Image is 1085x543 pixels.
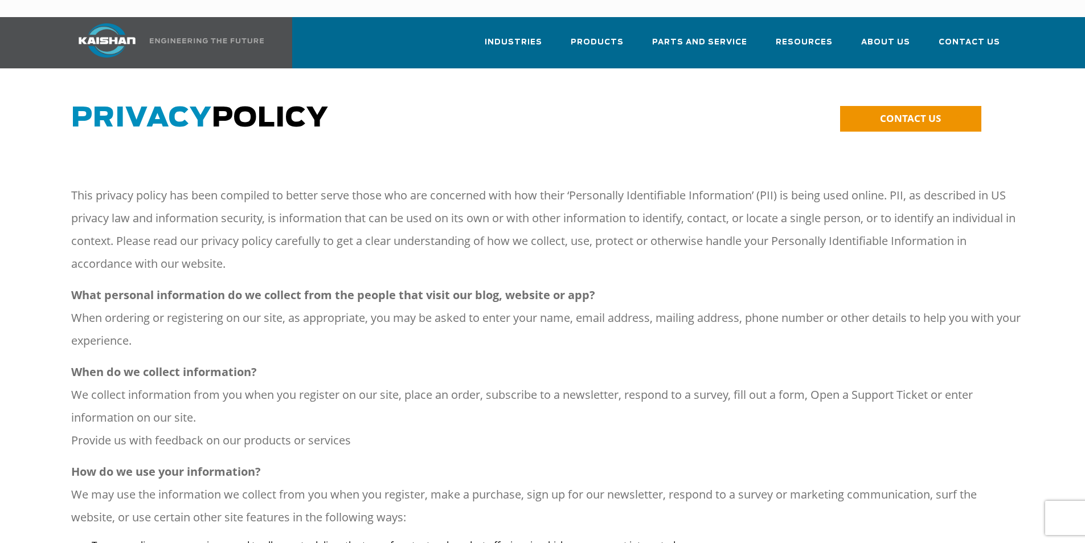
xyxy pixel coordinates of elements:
span: Parts and Service [652,36,747,49]
span: Resources [776,36,833,49]
p: We may use the information we collect from you when you register, make a purchase, sign up for ou... [71,460,1021,529]
span: About Us [861,36,910,49]
a: Parts and Service [652,27,747,66]
p: When ordering or registering on our site, as appropriate, you may be asked to enter your name, em... [71,284,1021,352]
a: Kaishan USA [64,17,266,68]
a: Resources [776,27,833,66]
span: Industries [485,36,542,49]
img: Engineering the future [150,38,264,43]
span: How do we use your information? [71,464,261,479]
span: What personal information do we collect from the people that visit our blog, website or app? [71,287,595,303]
span: When do we collect information? [71,364,257,379]
p: This privacy policy has been compiled to better serve those who are concerned with how their ‘Per... [71,184,1021,275]
a: Contact Us [939,27,1000,66]
span: Privacy [71,105,212,132]
span: Contact Us [939,36,1000,49]
a: Industries [485,27,542,66]
span: Products [571,36,624,49]
a: CONTACT US [840,106,981,132]
span: policy [71,105,329,132]
a: About Us [861,27,910,66]
a: Products [571,27,624,66]
p: We collect information from you when you register on our site, place an order, subscribe to a new... [71,361,1021,452]
span: CONTACT US [880,112,941,125]
img: kaishan logo [64,23,150,58]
